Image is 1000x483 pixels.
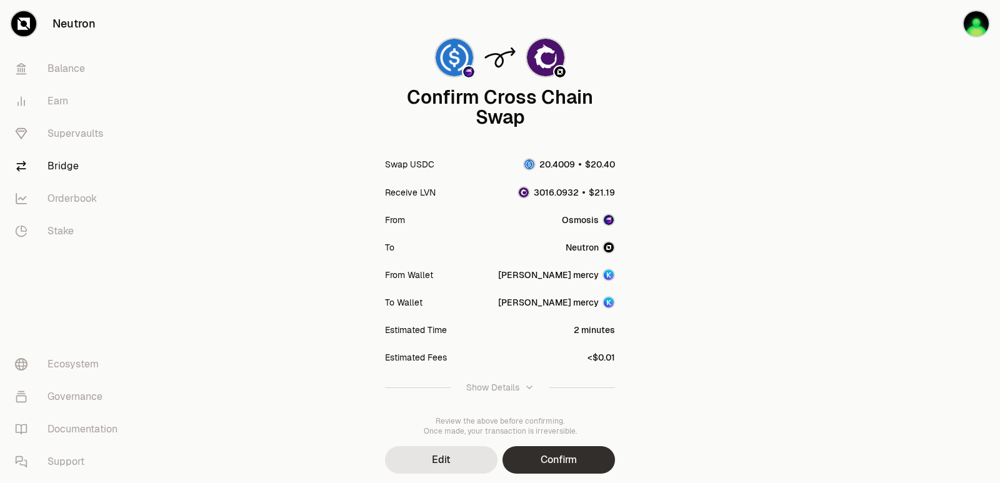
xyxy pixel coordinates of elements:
[385,296,422,309] div: To Wallet
[498,269,599,281] div: [PERSON_NAME] mercy
[5,215,135,247] a: Stake
[5,446,135,478] a: Support
[385,351,447,364] div: Estimated Fees
[5,381,135,413] a: Governance
[574,324,615,336] div: 2 minutes
[604,297,614,307] img: Account Image
[566,241,599,254] span: Neutron
[5,117,135,150] a: Supervaults
[5,52,135,85] a: Balance
[562,214,599,226] span: Osmosis
[5,348,135,381] a: Ecosystem
[498,296,599,309] div: [PERSON_NAME] mercy
[385,416,615,436] div: Review the above before confirming. Once made, your transaction is irreversible.
[604,270,614,280] img: Account Image
[524,159,534,169] img: USDC Logo
[385,214,405,226] div: From
[385,269,433,281] div: From Wallet
[498,296,615,309] button: [PERSON_NAME] mercyAccount Image
[604,215,614,225] img: Osmosis Logo
[554,66,566,77] img: Neutron Logo
[5,182,135,215] a: Orderbook
[502,446,615,474] button: Confirm
[5,413,135,446] a: Documentation
[385,87,615,127] div: Confirm Cross Chain Swap
[964,11,989,36] img: sandy mercy
[519,187,529,197] img: LVN Logo
[527,39,564,76] img: LVN Logo
[498,269,615,281] button: [PERSON_NAME] mercyAccount Image
[385,446,497,474] button: Edit
[5,150,135,182] a: Bridge
[385,241,394,254] div: To
[466,381,519,394] div: Show Details
[385,324,447,336] div: Estimated Time
[5,85,135,117] a: Earn
[463,66,474,77] img: Osmosis Logo
[385,186,436,199] div: Receive LVN
[385,158,434,171] div: Swap USDC
[436,39,473,76] img: USDC Logo
[385,371,615,404] button: Show Details
[587,351,615,364] div: <$0.01
[604,242,614,252] img: Neutron Logo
